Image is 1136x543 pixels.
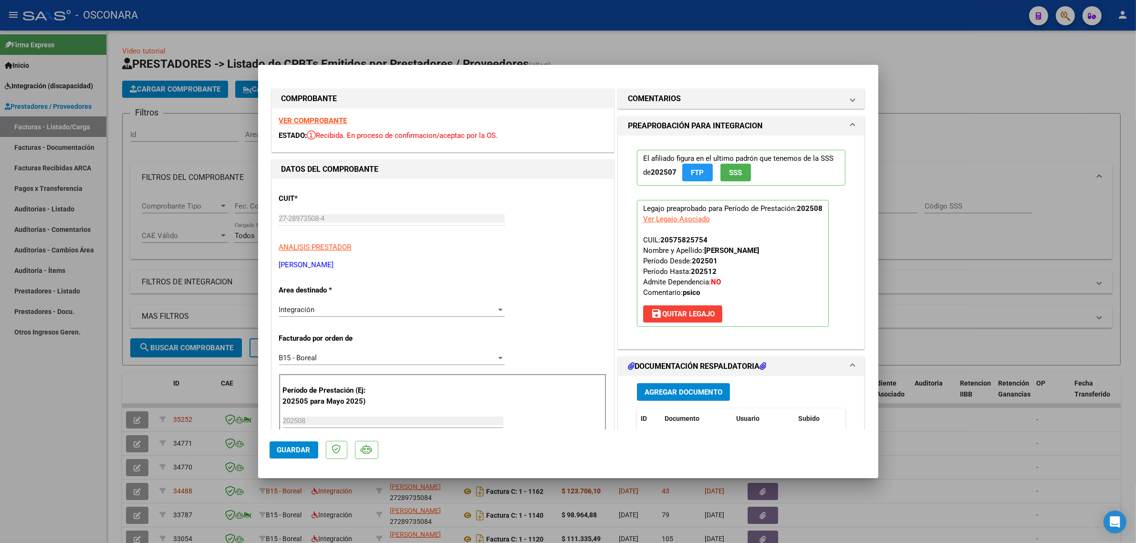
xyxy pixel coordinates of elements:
[643,214,710,224] div: Ver Legajo Asociado
[279,285,377,296] p: Area destinado *
[660,235,708,245] div: 20575825754
[691,168,704,177] span: FTP
[279,354,317,362] span: B15 - Boreal
[279,333,377,344] p: Facturado por orden de
[283,385,379,407] p: Período de Prestación (Ej: 202505 para Mayo 2025)
[279,131,307,140] span: ESTADO:
[736,415,760,422] span: Usuario
[279,243,352,251] span: ANALISIS PRESTADOR
[637,383,730,401] button: Agregar Documento
[798,415,820,422] span: Subido
[618,136,865,349] div: PREAPROBACIÓN PARA INTEGRACION
[692,257,718,265] strong: 202501
[720,164,751,181] button: SSS
[1104,511,1126,533] div: Open Intercom Messenger
[651,168,677,177] strong: 202507
[637,200,829,327] p: Legajo preaprobado para Período de Prestación:
[628,120,762,132] h1: PREAPROBACIÓN PARA INTEGRACION
[651,308,662,319] mat-icon: save
[279,116,347,125] a: VER COMPROBANTE
[661,408,732,429] datatable-header-cell: Documento
[281,165,379,174] strong: DATOS DEL COMPROBANTE
[637,150,846,186] p: El afiliado figura en el ultimo padrón que tenemos de la SSS de
[628,361,766,372] h1: DOCUMENTACIÓN RESPALDATORIA
[682,164,713,181] button: FTP
[704,246,759,255] strong: [PERSON_NAME]
[637,408,661,429] datatable-header-cell: ID
[729,168,742,177] span: SSS
[683,288,700,297] strong: psico
[618,89,865,108] mat-expansion-panel-header: COMENTARIOS
[279,193,377,204] p: CUIT
[711,278,721,286] strong: NO
[279,260,606,271] p: [PERSON_NAME]
[691,267,717,276] strong: 202512
[797,204,823,213] strong: 202508
[794,408,842,429] datatable-header-cell: Subido
[665,415,699,422] span: Documento
[643,236,759,297] span: CUIL: Nombre y Apellido: Período Desde: Período Hasta: Admite Dependencia:
[277,446,311,454] span: Guardar
[643,305,722,323] button: Quitar Legajo
[270,441,318,459] button: Guardar
[645,388,722,397] span: Agregar Documento
[279,305,315,314] span: Integración
[307,131,498,140] span: Recibida. En proceso de confirmacion/aceptac por la OS.
[651,310,715,318] span: Quitar Legajo
[618,116,865,136] mat-expansion-panel-header: PREAPROBACIÓN PARA INTEGRACION
[641,415,647,422] span: ID
[643,288,700,297] span: Comentario:
[732,408,794,429] datatable-header-cell: Usuario
[618,357,865,376] mat-expansion-panel-header: DOCUMENTACIÓN RESPALDATORIA
[628,93,681,104] h1: COMENTARIOS
[281,94,337,103] strong: COMPROBANTE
